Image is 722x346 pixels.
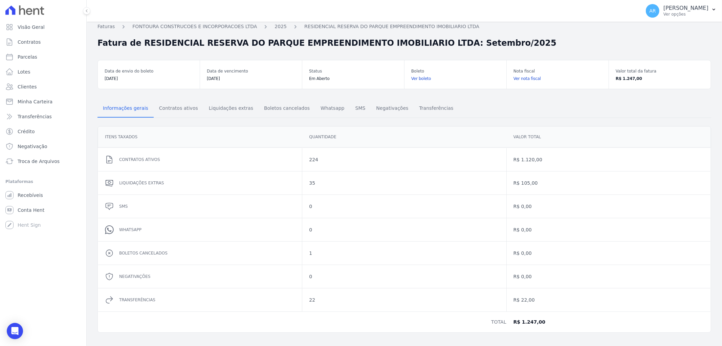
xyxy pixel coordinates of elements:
[513,134,704,140] dd: Valor total
[309,273,499,280] dd: 0
[3,35,84,49] a: Contratos
[154,100,203,118] a: Contratos ativos
[18,207,44,213] span: Conta Hent
[309,134,499,140] dd: Quantidade
[513,226,704,233] dd: R$ 0,00
[119,156,295,163] dd: Contratos ativos
[414,100,459,118] a: Transferências
[260,101,314,115] span: Boletos cancelados
[513,273,704,280] dd: R$ 0,00
[309,75,397,82] dd: Em Aberto
[18,192,43,199] span: Recebíveis
[309,297,499,303] dd: 22
[132,23,257,30] a: FONTOURA CONSTRUCOES E INCORPORACOES LTDA
[18,54,37,60] span: Parcelas
[18,158,60,165] span: Troca de Arquivos
[18,128,35,135] span: Crédito
[411,75,500,82] a: Ver boleto
[309,203,499,210] dd: 0
[105,134,295,140] dd: Itens Taxados
[18,143,47,150] span: Negativação
[616,75,704,82] dd: R$ 1.247,00
[119,203,295,210] dd: SMS
[513,156,704,163] dd: R$ 1.120,00
[513,75,602,82] a: Ver nota fiscal
[371,100,414,118] a: Negativações
[411,67,500,75] dt: Boleto
[351,101,370,115] span: SMS
[649,8,656,13] span: AR
[105,75,193,82] dd: [DATE]
[372,101,412,115] span: Negativações
[415,101,457,115] span: Transferências
[3,125,84,138] a: Crédito
[99,101,152,115] span: Informações gerais
[309,250,499,257] dd: 1
[18,39,41,45] span: Contratos
[97,23,711,34] nav: Breadcrumb
[275,23,287,30] a: 2025
[207,67,295,75] dt: Data de vencimento
[3,95,84,108] a: Minha Carteira
[119,226,295,233] dd: Whatsapp
[5,178,81,186] div: Plataformas
[155,101,202,115] span: Contratos ativos
[640,1,722,20] button: AR [PERSON_NAME] Ver opções
[309,156,499,163] dd: 224
[3,80,84,94] a: Clientes
[513,180,704,186] dd: R$ 105,00
[513,297,704,303] dd: R$ 22,00
[513,319,704,325] dd: R$ 1.247,00
[203,100,259,118] a: Liquidações extras
[205,101,257,115] span: Liquidações extras
[119,297,295,303] dd: Transferências
[309,67,397,75] dt: Status
[616,67,704,75] dt: Valor total da fatura
[18,68,30,75] span: Lotes
[3,20,84,34] a: Visão Geral
[3,203,84,217] a: Conta Hent
[3,188,84,202] a: Recebíveis
[513,250,704,257] dd: R$ 0,00
[309,226,499,233] dd: 0
[3,65,84,79] a: Lotes
[18,83,37,90] span: Clientes
[7,323,23,339] div: Open Intercom Messenger
[316,101,348,115] span: Whatsapp
[119,250,295,257] dd: Boletos cancelados
[315,100,350,118] a: Whatsapp
[207,75,295,82] dd: [DATE]
[663,5,708,12] p: [PERSON_NAME]
[119,180,295,186] dd: Liquidações extras
[97,100,154,118] a: Informações gerais
[350,100,371,118] a: SMS
[97,37,556,49] h2: Fatura de RESIDENCIAL RESERVA DO PARQUE EMPREENDIMENTO IMOBILIARIO LTDA: Setembro/2025
[18,113,52,120] span: Transferências
[304,23,479,30] a: RESIDENCIAL RESERVA DO PARQUE EMPREENDIMENTO IMOBILIARIO LTDA
[3,110,84,123] a: Transferências
[309,180,499,186] dd: 35
[513,67,602,75] dt: Nota fiscal
[18,98,52,105] span: Minha Carteira
[513,203,704,210] dd: R$ 0,00
[3,140,84,153] a: Negativação
[3,50,84,64] a: Parcelas
[491,319,506,325] span: translation missing: pt-BR.billing.usages.show.general_information.total
[119,273,295,280] dd: Negativações
[18,24,45,30] span: Visão Geral
[105,67,193,75] dt: Data de envio do boleto
[663,12,708,17] p: Ver opções
[3,155,84,168] a: Troca de Arquivos
[97,23,115,30] a: Faturas
[259,100,315,118] a: Boletos cancelados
